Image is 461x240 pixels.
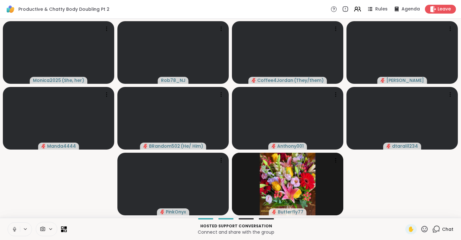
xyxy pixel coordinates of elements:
[143,144,148,148] span: audio-muted
[386,77,424,83] span: [PERSON_NAME]
[166,209,186,215] span: PinkOnyx
[408,225,414,233] span: ✋
[149,143,180,149] span: BRandom502
[271,144,276,148] span: audio-muted
[277,143,304,149] span: Anthony001
[294,77,324,83] span: ( They/them )
[161,77,185,83] span: Rob78_NJ
[47,143,76,149] span: Manda4444
[71,229,402,235] p: Connect and share with the group
[41,144,46,148] span: audio-muted
[257,77,293,83] span: Coffee4Jordan
[402,6,420,12] span: Agenda
[381,78,385,83] span: audio-muted
[260,153,315,215] img: Butterfly77
[438,6,451,12] span: Leave
[5,4,16,15] img: ShareWell Logomark
[278,209,303,215] span: Butterfly77
[392,143,418,149] span: dtarali1234
[442,226,453,232] span: Chat
[375,6,388,12] span: Rules
[272,210,277,214] span: audio-muted
[386,144,391,148] span: audio-muted
[252,78,256,83] span: audio-muted
[160,210,165,214] span: audio-muted
[71,223,402,229] p: Hosted support conversation
[33,77,61,83] span: Monica2025
[18,6,109,12] span: Productive & Chatty Body Doubling Pt 2
[62,77,84,83] span: ( She, her )
[181,143,203,149] span: ( He/ Him )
